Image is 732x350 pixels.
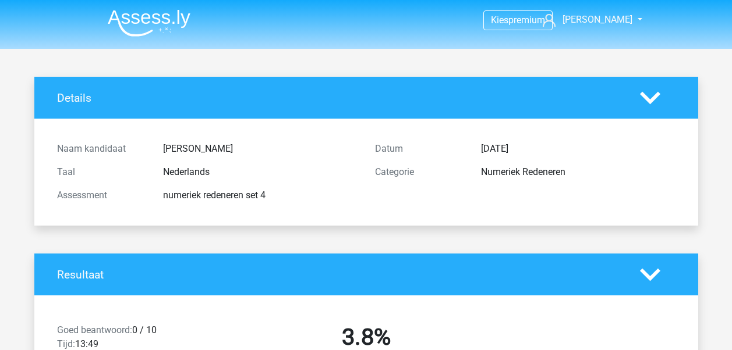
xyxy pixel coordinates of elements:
[108,9,190,37] img: Assessly
[57,324,132,335] span: Goed beantwoord:
[48,165,154,179] div: Taal
[57,91,623,105] h4: Details
[57,338,75,349] span: Tijd:
[491,15,508,26] span: Kies
[48,142,154,156] div: Naam kandidaat
[154,142,366,156] div: [PERSON_NAME]
[508,15,545,26] span: premium
[154,165,366,179] div: Nederlands
[563,14,632,25] span: [PERSON_NAME]
[154,188,366,202] div: numeriek redeneren set 4
[366,142,472,156] div: Datum
[57,268,623,281] h4: Resultaat
[472,165,684,179] div: Numeriek Redeneren
[484,12,552,28] a: Kiespremium
[538,13,634,27] a: [PERSON_NAME]
[472,142,684,156] div: [DATE]
[366,165,472,179] div: Categorie
[48,188,154,202] div: Assessment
